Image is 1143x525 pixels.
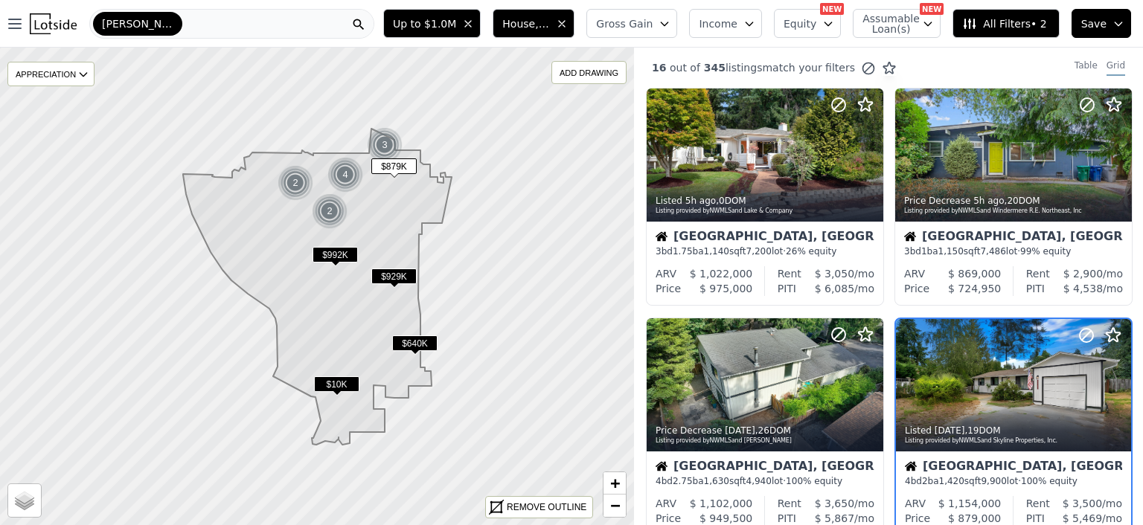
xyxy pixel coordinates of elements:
[815,268,854,280] span: $ 3,050
[778,266,801,281] div: Rent
[920,3,944,15] div: NEW
[904,231,1123,245] div: [GEOGRAPHIC_DATA], [GEOGRAPHIC_DATA]
[596,16,653,31] span: Gross Gain
[725,425,755,436] time: 2025-09-28 03:59
[656,460,874,475] div: [GEOGRAPHIC_DATA], [GEOGRAPHIC_DATA]
[700,62,726,74] span: 345
[973,196,1004,206] time: 2025-09-30 16:23
[746,246,772,257] span: 7,200
[853,9,941,38] button: Assumable Loan(s)
[905,496,926,511] div: ARV
[383,9,481,38] button: Up to $1.0M
[948,283,1001,294] span: $ 724,950
[1075,59,1098,76] div: Table
[586,9,677,38] button: Gross Gain
[313,247,358,262] span: $992K
[367,127,403,163] div: 3
[905,460,1122,475] div: [GEOGRAPHIC_DATA], [GEOGRAPHIC_DATA]
[699,512,752,524] span: $ 949,500
[393,16,456,31] span: Up to $1.0M
[656,195,876,207] div: Listed , 0 DOM
[278,165,313,201] div: 2
[699,16,737,31] span: Income
[656,496,676,511] div: ARV
[778,496,801,511] div: Rent
[656,207,876,216] div: Listing provided by NWMLS and Lake & Company
[371,158,417,180] div: $879K
[820,3,844,15] div: NEW
[1050,496,1122,511] div: /mo
[904,281,929,296] div: Price
[1063,268,1103,280] span: $ 2,900
[948,512,1001,524] span: $ 879,000
[7,62,95,86] div: APPRECIATION
[746,476,772,486] span: 4,940
[796,281,874,296] div: /mo
[8,484,41,517] a: Layers
[493,9,574,38] button: House, Multifamily
[905,437,1124,445] div: Listing provided by NWMLS and Skyline Properties, Inc.
[699,283,752,294] span: $ 975,000
[656,475,874,487] div: 4 bd 2.75 ba sqft lot · 100% equity
[327,157,364,193] img: g1.png
[371,268,417,290] div: $929K
[392,335,438,357] div: $640K
[656,266,676,281] div: ARV
[904,231,916,242] img: House
[685,196,716,206] time: 2025-09-30 16:53
[905,460,917,472] img: House
[1026,266,1050,281] div: Rent
[656,425,876,437] div: Price Decrease , 26 DOM
[1107,59,1125,76] div: Grid
[904,195,1124,207] div: Price Decrease , 20 DOM
[862,13,910,34] span: Assumable Loan(s)
[815,283,854,294] span: $ 6,085
[30,13,77,34] img: Lotside
[774,9,841,38] button: Equity
[313,247,358,268] div: $992K
[704,246,729,257] span: 1,140
[905,475,1122,487] div: 4 bd 2 ba sqft lot · 100% equity
[762,60,855,75] span: match your filters
[815,512,854,524] span: $ 5,867
[278,165,314,201] img: g1.png
[371,158,417,174] span: $879K
[652,62,666,74] span: 16
[610,474,620,492] span: +
[314,376,359,398] div: $10K
[312,193,348,229] img: g1.png
[327,157,363,193] div: 4
[367,127,403,163] img: g1.png
[905,425,1124,437] div: Listed , 19 DOM
[502,16,550,31] span: House, Multifamily
[962,16,1046,31] span: All Filters • 2
[815,497,854,509] span: $ 3,650
[939,476,964,486] span: 1,420
[801,266,874,281] div: /mo
[935,425,965,436] time: 2025-09-25 22:21
[801,496,874,511] div: /mo
[904,245,1123,257] div: 3 bd 1 ba sqft lot · 99% equity
[646,88,883,306] a: Listed 5h ago,0DOMListing provided byNWMLSand Lake & CompanyHouse[GEOGRAPHIC_DATA], [GEOGRAPHIC_D...
[1026,496,1050,511] div: Rent
[981,476,1006,486] span: 9,900
[314,376,359,392] span: $10K
[894,88,1131,306] a: Price Decrease 5h ago,20DOMListing provided byNWMLSand Windermere R.E. Northeast, IncHouse[GEOGRA...
[656,231,874,245] div: [GEOGRAPHIC_DATA], [GEOGRAPHIC_DATA]
[784,16,816,31] span: Equity
[102,16,173,31] span: [PERSON_NAME]
[1081,16,1107,31] span: Save
[656,460,667,472] img: House
[656,231,667,242] img: House
[690,497,753,509] span: $ 1,102,000
[1063,497,1102,509] span: $ 3,500
[507,500,586,514] div: REMOVE OUTLINE
[689,9,762,38] button: Income
[938,246,964,257] span: 1,150
[1063,283,1103,294] span: $ 4,538
[1045,281,1123,296] div: /mo
[610,496,620,515] span: −
[656,437,876,445] div: Listing provided by NWMLS and [PERSON_NAME]
[948,268,1001,280] span: $ 869,000
[656,281,681,296] div: Price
